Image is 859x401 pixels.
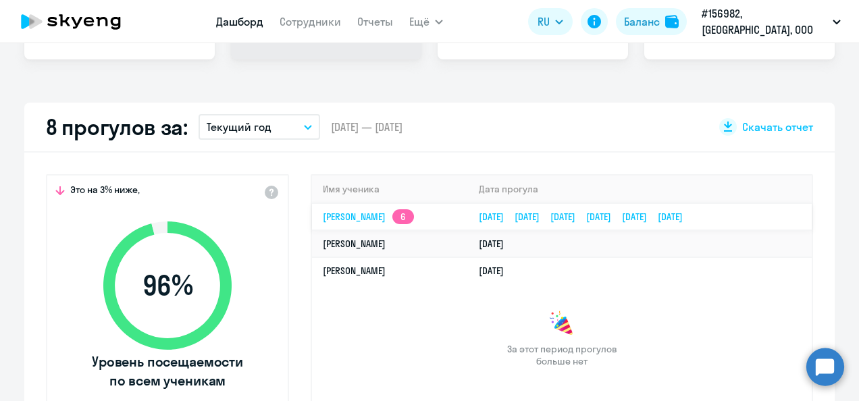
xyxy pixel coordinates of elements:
[665,15,679,28] img: balance
[468,176,812,203] th: Дата прогула
[479,211,694,223] a: [DATE][DATE][DATE][DATE][DATE][DATE]
[528,8,573,35] button: RU
[323,265,386,277] a: [PERSON_NAME]
[702,5,827,38] p: #156982, [GEOGRAPHIC_DATA], ООО
[392,209,414,224] app-skyeng-badge: 6
[479,265,515,277] a: [DATE]
[695,5,848,38] button: #156982, [GEOGRAPHIC_DATA], ООО
[742,119,813,134] span: Скачать отчет
[216,15,263,28] a: Дашборд
[312,176,468,203] th: Имя ученика
[323,211,414,223] a: [PERSON_NAME]6
[616,8,687,35] button: Балансbalance
[409,14,429,30] span: Ещё
[199,114,320,140] button: Текущий год
[90,352,245,390] span: Уровень посещаемости по всем ученикам
[479,238,515,250] a: [DATE]
[207,119,271,135] p: Текущий год
[357,15,393,28] a: Отчеты
[624,14,660,30] div: Баланс
[409,8,443,35] button: Ещё
[331,119,402,134] span: [DATE] — [DATE]
[70,184,140,200] span: Это на 3% ниже,
[538,14,550,30] span: RU
[548,311,575,338] img: congrats
[505,343,619,367] span: За этот период прогулов больше нет
[46,113,188,140] h2: 8 прогулов за:
[280,15,341,28] a: Сотрудники
[323,238,386,250] a: [PERSON_NAME]
[90,269,245,302] span: 96 %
